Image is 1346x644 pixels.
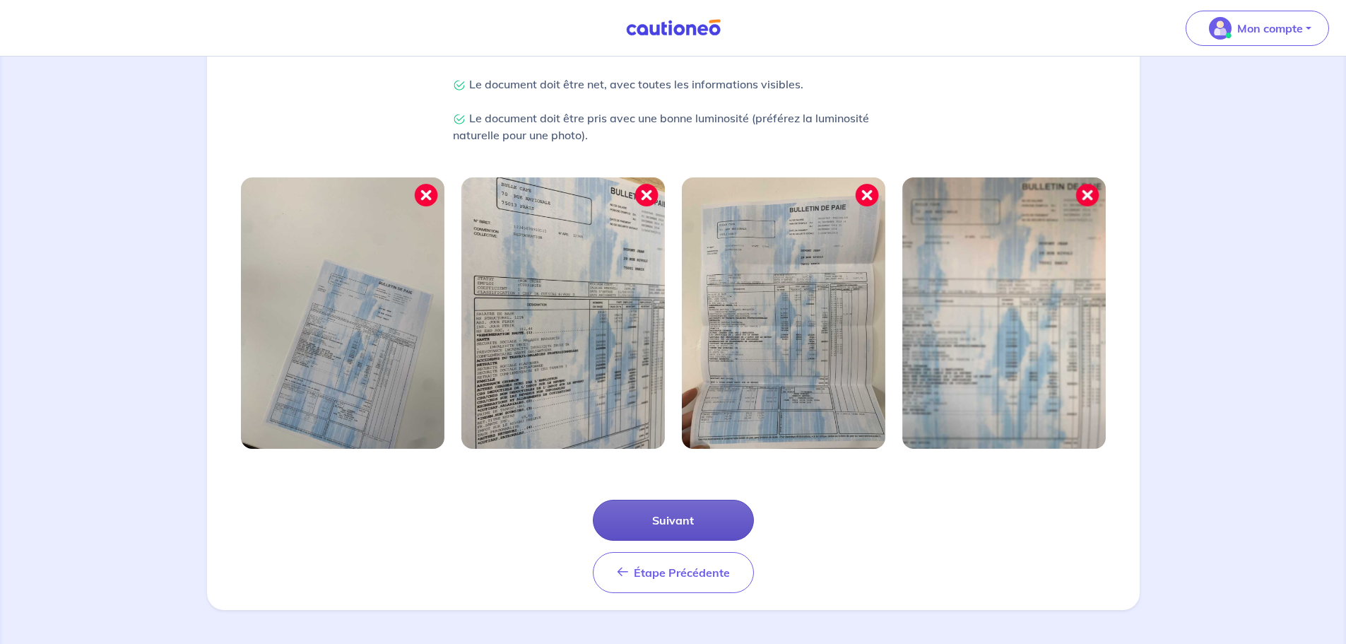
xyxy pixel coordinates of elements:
[634,566,730,580] span: Étape Précédente
[620,19,726,37] img: Cautioneo
[682,177,885,449] img: Image mal cadrée 3
[593,500,754,541] button: Suivant
[1186,11,1329,46] button: illu_account_valid_menu.svgMon compte
[902,177,1106,449] img: Image mal cadrée 4
[453,76,894,144] p: Le document doit être net, avec toutes les informations visibles. Le document doit être pris avec...
[593,552,754,593] button: Étape Précédente
[241,177,444,449] img: Image mal cadrée 1
[1209,17,1232,40] img: illu_account_valid_menu.svg
[453,113,466,126] img: Check
[461,177,665,449] img: Image mal cadrée 2
[453,79,466,92] img: Check
[1237,20,1303,37] p: Mon compte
